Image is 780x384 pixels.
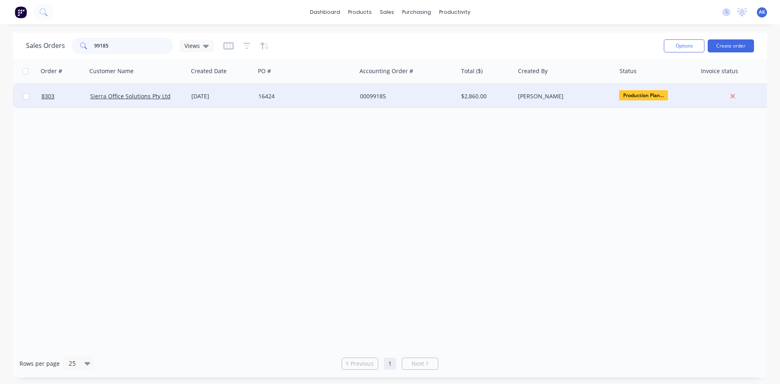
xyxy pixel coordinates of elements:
div: productivity [435,6,474,18]
img: Factory [15,6,27,18]
button: Options [664,39,704,52]
a: Next page [402,360,438,368]
div: 16424 [258,92,349,100]
h1: Sales Orders [26,42,65,50]
a: Previous page [342,360,378,368]
div: purchasing [398,6,435,18]
div: 00099185 [360,92,450,100]
span: Production Plan... [619,90,668,100]
span: Next [412,360,424,368]
span: AK [759,9,765,16]
span: 8303 [41,92,54,100]
ul: Pagination [338,358,442,370]
a: Page 1 is your current page [384,358,396,370]
input: Search... [94,38,173,54]
a: Sierra Office Solutions Pty Ltd [90,92,171,100]
span: Previous [351,360,374,368]
div: Order # [41,67,62,75]
a: dashboard [306,6,344,18]
div: PO # [258,67,271,75]
div: [PERSON_NAME] [518,92,608,100]
span: Rows per page [19,360,60,368]
div: Invoice status [701,67,738,75]
div: Created By [518,67,548,75]
div: Accounting Order # [360,67,413,75]
a: 8303 [41,84,90,108]
span: Views [184,41,200,50]
div: Total ($) [461,67,483,75]
div: $2,860.00 [461,92,509,100]
div: sales [376,6,398,18]
button: Create order [708,39,754,52]
div: products [344,6,376,18]
div: Created Date [191,67,227,75]
div: [DATE] [191,92,252,100]
div: Customer Name [89,67,134,75]
div: Status [620,67,637,75]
